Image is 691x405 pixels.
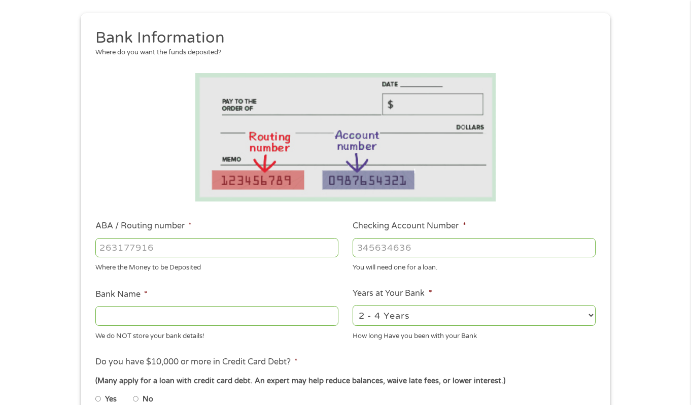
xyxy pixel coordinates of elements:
div: You will need one for a loan. [353,259,596,273]
div: We do NOT store your bank details! [95,327,338,341]
h2: Bank Information [95,28,589,48]
div: Where the Money to be Deposited [95,259,338,273]
input: 263177916 [95,238,338,257]
div: How long Have you been with your Bank [353,327,596,341]
label: No [143,394,153,405]
div: Where do you want the funds deposited? [95,48,589,58]
label: Yes [105,394,117,405]
label: Years at Your Bank [353,288,432,299]
label: ABA / Routing number [95,221,192,231]
label: Do you have $10,000 or more in Credit Card Debt? [95,357,298,367]
div: (Many apply for a loan with credit card debt. An expert may help reduce balances, waive late fees... [95,376,596,387]
label: Bank Name [95,289,148,300]
input: 345634636 [353,238,596,257]
img: Routing number location [195,73,496,201]
label: Checking Account Number [353,221,466,231]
